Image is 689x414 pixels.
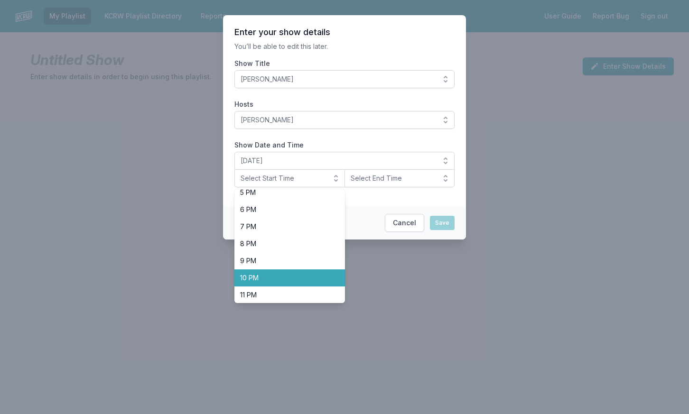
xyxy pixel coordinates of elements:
span: 5 PM [240,188,328,197]
p: You’ll be able to edit this later. [234,42,455,51]
span: [PERSON_NAME] [241,115,435,125]
span: 8 PM [240,239,328,248]
span: Select Start Time [241,174,326,183]
header: Enter your show details [234,27,455,38]
button: [DATE] [234,152,455,170]
span: 6 PM [240,205,328,214]
span: [PERSON_NAME] [241,74,435,84]
span: [DATE] [241,156,435,166]
button: Select Start Time [234,169,345,187]
button: Cancel [385,214,424,232]
label: Show Title [234,59,455,68]
span: 7 PM [240,222,328,231]
span: 10 PM [240,273,328,283]
legend: Show Date and Time [234,140,304,150]
button: Save [430,216,455,230]
button: [PERSON_NAME] [234,70,455,88]
label: Hosts [234,100,455,109]
span: 11 PM [240,290,328,300]
button: Select End Time [344,169,455,187]
button: [PERSON_NAME] [234,111,455,129]
span: Select End Time [351,174,436,183]
span: 9 PM [240,256,328,266]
